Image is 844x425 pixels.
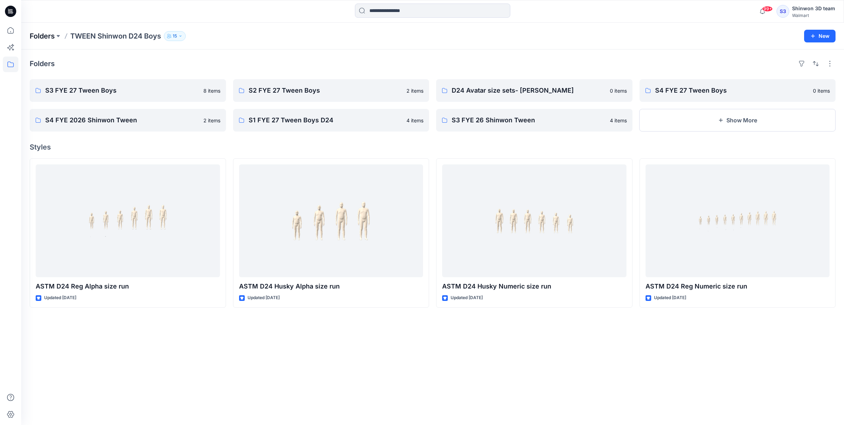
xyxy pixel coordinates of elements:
a: ASTM D24 Husky Alpha size run [239,164,423,277]
p: 15 [173,32,177,40]
p: ASTM D24 Husky Alpha size run [239,281,423,291]
p: TWEEN Shinwon D24 Boys [70,31,161,41]
a: S3 FYE 27 Tween Boys8 items [30,79,226,102]
p: ASTM D24 Husky Numeric size run [442,281,626,291]
button: New [804,30,836,42]
p: Updated [DATE] [248,294,280,302]
a: Folders [30,31,55,41]
a: S2 FYE 27 Tween Boys2 items [233,79,429,102]
p: 2 items [406,87,423,94]
p: Updated [DATE] [654,294,686,302]
a: S4 FYE 27 Tween Boys0 items [640,79,836,102]
p: Updated [DATE] [44,294,76,302]
p: S3 FYE 27 Tween Boys [45,86,199,95]
button: Show More [640,109,836,132]
div: Shinwon 3D team [792,4,835,13]
span: 99+ [762,6,773,12]
p: S4 FYE 2026 Shinwon Tween [45,115,199,125]
a: ASTM D24 Husky Numeric size run [442,164,626,277]
p: S1 FYE 27 Tween Boys D24 [249,115,403,125]
div: S3 [777,5,789,18]
a: ASTM D24 Reg Alpha size run [36,164,220,277]
button: 15 [164,31,186,41]
div: Walmart [792,13,835,18]
a: S3 FYE 26 Shinwon Tween4 items [436,109,632,132]
a: S1 FYE 27 Tween Boys D244 items [233,109,429,132]
p: ASTM D24 Reg Alpha size run [36,281,220,291]
p: ASTM D24 Reg Numeric size run [646,281,830,291]
h4: Styles [30,143,836,151]
p: S4 FYE 27 Tween Boys [655,86,809,95]
h4: Folders [30,59,55,68]
p: 4 items [610,117,627,124]
p: 0 items [813,87,830,94]
p: 4 items [406,117,423,124]
a: S4 FYE 2026 Shinwon Tween2 items [30,109,226,132]
p: S2 FYE 27 Tween Boys [249,86,403,95]
p: Updated [DATE] [451,294,483,302]
p: 2 items [203,117,220,124]
p: S3 FYE 26 Shinwon Tween [452,115,606,125]
p: D24 Avatar size sets- [PERSON_NAME] [452,86,606,95]
a: D24 Avatar size sets- [PERSON_NAME]0 items [436,79,632,102]
p: 0 items [610,87,627,94]
a: ASTM D24 Reg Numeric size run [646,164,830,277]
p: 8 items [203,87,220,94]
